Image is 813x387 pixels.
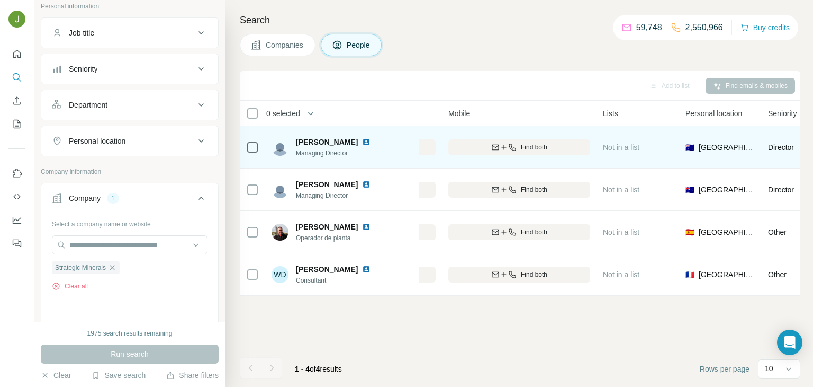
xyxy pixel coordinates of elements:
span: of [310,365,316,373]
button: Use Surfe on LinkedIn [8,164,25,183]
span: results [295,365,342,373]
div: 1 [107,193,119,203]
button: Job title [41,20,218,46]
button: Find both [448,267,590,283]
span: 🇦🇺 [685,142,694,153]
span: 0 selected [266,108,300,119]
p: Company information [41,167,219,177]
span: [GEOGRAPHIC_DATA] [699,269,755,280]
span: [GEOGRAPHIC_DATA] [699,227,755,238]
div: Personal location [69,136,125,146]
span: Rows per page [700,364,749,374]
p: Upload a CSV of company websites. [52,321,207,331]
span: Find both [521,227,547,237]
span: Strategic Minerals [55,263,106,272]
span: Operador de planta [296,233,383,243]
span: [GEOGRAPHIC_DATA] [699,142,755,153]
p: 59,748 [636,21,662,34]
span: Find both [521,185,547,195]
span: 🇪🇸 [685,227,694,238]
span: People [347,40,371,50]
p: 10 [765,363,773,374]
span: Find both [521,143,547,152]
p: Personal information [41,2,219,11]
img: LinkedIn logo [362,138,371,146]
button: Find both [448,182,590,198]
button: My lists [8,115,25,134]
span: 🇫🇷 [685,269,694,280]
img: Avatar [272,139,288,156]
button: Feedback [8,234,25,253]
span: Director [768,186,794,194]
div: 1975 search results remaining [87,329,173,338]
img: LinkedIn logo [362,265,371,274]
button: Search [8,68,25,87]
button: Personal location [41,128,218,154]
button: Find both [448,224,590,240]
span: [GEOGRAPHIC_DATA] [699,184,755,195]
span: 4 [316,365,320,373]
span: Lists [603,108,618,119]
p: 2,550,966 [685,21,723,34]
img: LinkedIn logo [362,223,371,231]
span: Consultant [296,276,383,285]
h4: Search [240,13,800,28]
span: Managing Director [296,191,383,200]
img: Avatar [272,224,288,241]
span: Mobile [448,108,470,119]
button: Find both [448,139,590,155]
span: [PERSON_NAME] [296,179,358,190]
div: WD [272,266,288,283]
button: Share filters [166,370,219,381]
button: Seniority [41,56,218,82]
button: Dashboard [8,210,25,230]
img: Avatar [8,11,25,28]
span: Managing Director [296,148,383,158]
span: 🇦🇺 [685,184,694,195]
span: 1 - 4 [295,365,310,373]
span: Other [768,270,787,279]
span: Not in a list [603,228,639,236]
span: Director [768,143,794,152]
span: Seniority [768,108,797,119]
div: Job title [69,28,94,38]
button: Department [41,92,218,118]
button: Use Surfe API [8,187,25,206]
button: Company1 [41,186,218,215]
span: Companies [266,40,304,50]
span: [PERSON_NAME] [296,137,358,147]
span: Other [768,228,787,236]
span: Not in a list [603,186,639,194]
div: Open Intercom Messenger [777,330,802,355]
span: [PERSON_NAME] [296,223,358,231]
img: LinkedIn logo [362,180,371,189]
button: Quick start [8,45,25,64]
span: Find both [521,270,547,279]
span: Personal location [685,108,742,119]
span: Not in a list [603,270,639,279]
span: Not in a list [603,143,639,152]
button: Buy credits [740,20,790,35]
span: [PERSON_NAME] [296,264,358,275]
button: Save search [92,370,146,381]
img: Avatar [272,181,288,198]
button: Enrich CSV [8,91,25,110]
div: Select a company name or website [52,215,207,229]
div: Company [69,193,101,204]
button: Clear all [52,282,88,291]
button: Clear [41,370,71,381]
div: Seniority [69,64,97,74]
div: Department [69,100,107,110]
